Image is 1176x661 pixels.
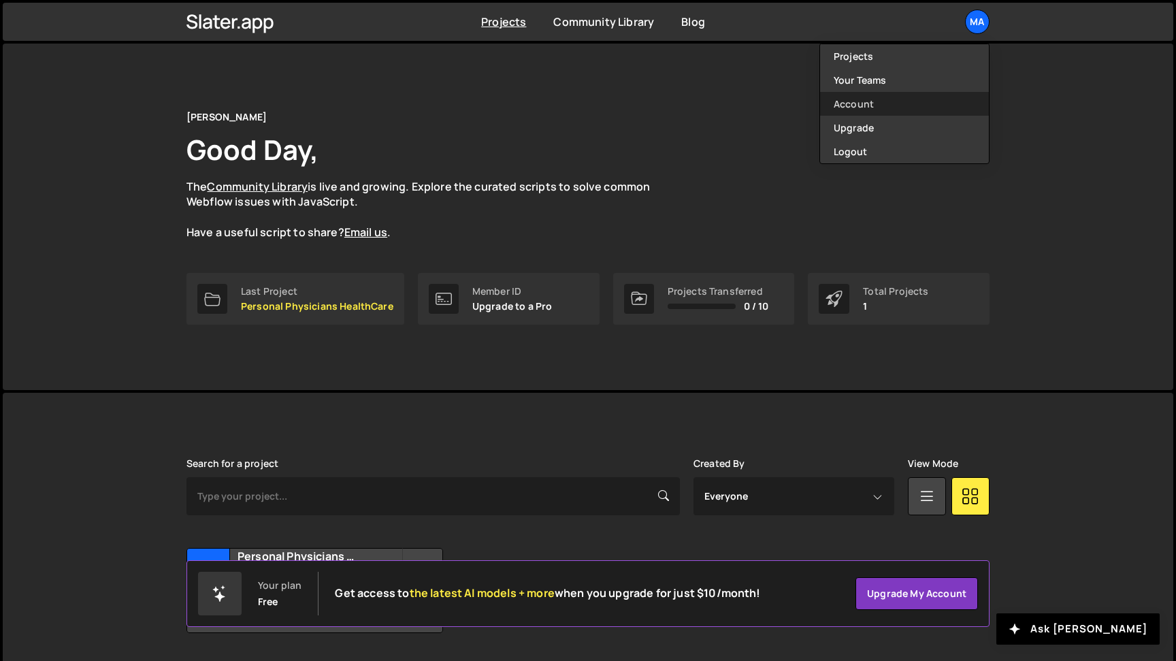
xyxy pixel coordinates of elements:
[186,109,267,125] div: [PERSON_NAME]
[187,549,230,592] div: Pe
[820,140,989,163] button: Logout
[186,179,676,240] p: The is live and growing. Explore the curated scripts to solve common Webflow issues with JavaScri...
[820,68,989,92] a: Your Teams
[820,44,989,68] a: Projects
[241,301,393,312] p: Personal Physicians HealthCare
[335,587,760,600] h2: Get access to when you upgrade for just $10/month!
[241,286,393,297] div: Last Project
[186,458,278,469] label: Search for a project
[186,477,680,515] input: Type your project...
[744,301,769,312] span: 0 / 10
[863,286,928,297] div: Total Projects
[344,225,387,240] a: Email us
[668,286,769,297] div: Projects Transferred
[820,116,989,140] a: Upgrade
[258,596,278,607] div: Free
[207,179,308,194] a: Community Library
[553,14,654,29] a: Community Library
[186,273,404,325] a: Last Project Personal Physicians HealthCare
[908,458,958,469] label: View Mode
[996,613,1160,645] button: Ask [PERSON_NAME]
[820,92,989,116] a: Account
[472,301,553,312] p: Upgrade to a Pro
[855,577,978,610] a: Upgrade my account
[238,549,402,564] h2: Personal Physicians HealthCare
[965,10,990,34] a: Ma
[410,585,555,600] span: the latest AI models + more
[693,458,745,469] label: Created By
[186,131,318,168] h1: Good Day,
[258,580,301,591] div: Your plan
[863,301,928,312] p: 1
[472,286,553,297] div: Member ID
[186,548,443,633] a: Pe Personal Physicians HealthCare Created by [EMAIL_ADDRESS][DOMAIN_NAME] 9 pages, last updated b...
[681,14,705,29] a: Blog
[481,14,526,29] a: Projects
